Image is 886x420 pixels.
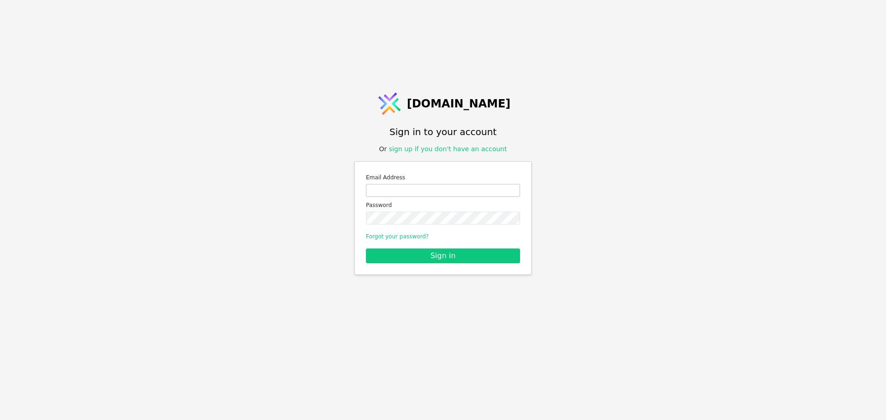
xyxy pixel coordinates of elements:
div: Or [379,144,507,154]
button: Sign in [366,248,520,263]
input: Password [366,212,520,225]
a: [DOMAIN_NAME] [376,90,511,118]
a: sign up if you don't have an account [389,145,507,153]
input: Email address [366,184,520,197]
span: [DOMAIN_NAME] [407,95,511,112]
label: Password [366,201,520,210]
label: Email Address [366,173,520,182]
h1: Sign in to your account [389,125,497,139]
a: Forgot your password? [366,233,429,240]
